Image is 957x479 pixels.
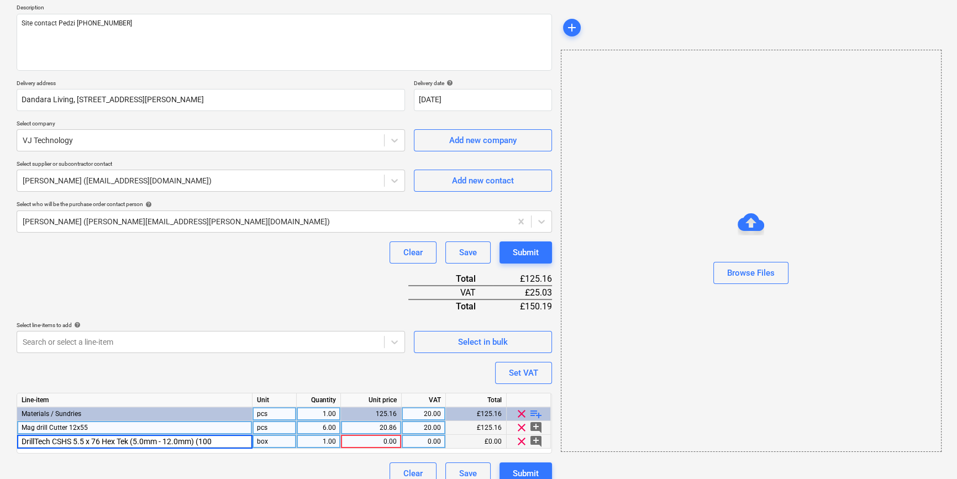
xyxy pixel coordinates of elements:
div: box [253,435,297,449]
div: pcs [253,407,297,421]
span: help [72,322,81,328]
div: VAT [408,286,493,299]
div: Line-item [17,393,253,407]
div: Total [408,272,493,286]
div: 0.00 [345,435,397,449]
div: pcs [253,421,297,435]
div: Unit price [341,393,402,407]
div: £125.16 [493,272,551,286]
div: £125.16 [446,407,507,421]
span: help [143,201,152,208]
div: £0.00 [446,435,507,449]
span: clear [515,435,528,448]
span: add_comment [529,421,543,434]
div: Quantity [297,393,341,407]
div: £125.16 [446,421,507,435]
input: Delivery date not specified [414,89,552,111]
div: VAT [402,393,446,407]
iframe: Chat Widget [902,426,957,479]
div: 20.00 [406,407,441,421]
input: Delivery address [17,89,405,111]
div: Total [446,393,507,407]
span: help [444,80,453,86]
div: Add new contact [452,173,514,188]
span: Materials / Sundries [22,410,81,418]
div: 20.00 [406,421,441,435]
div: Submit [513,245,539,260]
div: 6.00 [301,421,336,435]
div: Select in bulk [458,335,508,349]
div: 125.16 [345,407,397,421]
div: Select who will be the purchase order contact person [17,201,552,208]
button: Submit [499,241,552,264]
span: add_comment [529,435,543,448]
button: Set VAT [495,362,552,384]
div: 0.00 [406,435,441,449]
div: Select line-items to add [17,322,405,329]
div: Unit [253,393,297,407]
button: Select in bulk [414,331,552,353]
div: Set VAT [509,366,538,380]
button: Save [445,241,491,264]
button: Add new company [414,129,552,151]
span: clear [515,407,528,420]
span: add [565,21,579,34]
div: Total [408,299,493,313]
div: 1.00 [301,435,336,449]
div: Add new company [449,133,517,148]
textarea: Site contact Pedzi [PHONE_NUMBER] [17,14,552,71]
span: clear [515,421,528,434]
div: 1.00 [301,407,336,421]
button: Clear [390,241,437,264]
span: playlist_add [529,407,543,420]
div: 20.86 [345,421,397,435]
p: Delivery address [17,80,405,89]
div: Save [459,245,477,260]
div: £25.03 [493,286,551,299]
span: Mag drill Cutter 12x55 [22,424,88,431]
button: Add new contact [414,170,552,192]
p: Description [17,4,552,13]
p: Select company [17,120,405,129]
div: Clear [403,245,423,260]
div: £150.19 [493,299,551,313]
p: Select supplier or subcontractor contact [17,160,405,170]
button: Browse Files [713,262,788,284]
div: Browse Files [727,266,775,280]
div: Delivery date [414,80,552,87]
div: Browse Files [561,50,942,452]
